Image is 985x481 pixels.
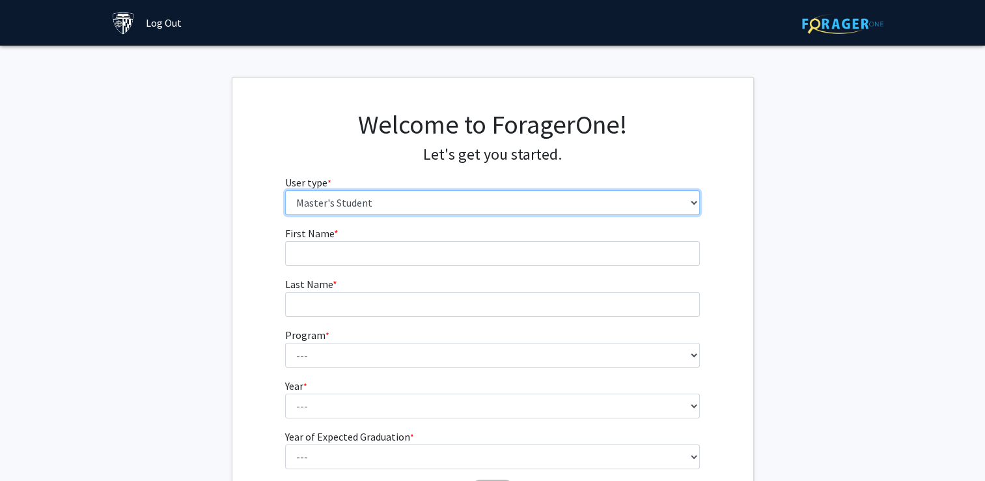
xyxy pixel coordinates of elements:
[285,278,333,291] span: Last Name
[285,429,414,445] label: Year of Expected Graduation
[285,109,700,140] h1: Welcome to ForagerOne!
[285,175,331,190] label: User type
[285,327,329,343] label: Program
[285,378,307,394] label: Year
[285,145,700,164] h4: Let's get you started.
[10,422,55,471] iframe: Chat
[112,12,135,35] img: Johns Hopkins University Logo
[802,14,883,34] img: ForagerOne Logo
[285,227,334,240] span: First Name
